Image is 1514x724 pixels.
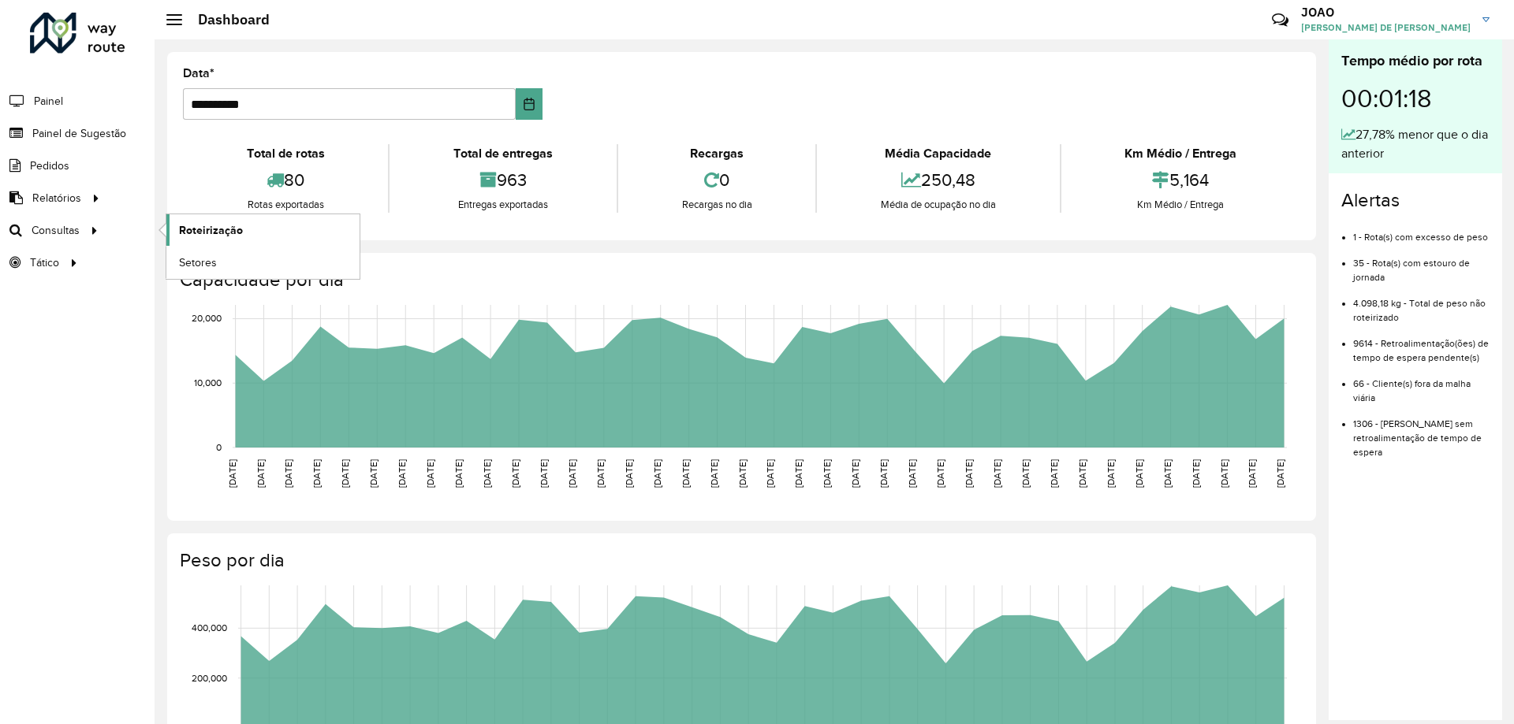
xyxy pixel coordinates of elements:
[368,459,378,488] text: [DATE]
[1065,197,1296,213] div: Km Médio / Entrega
[311,459,322,488] text: [DATE]
[187,144,384,163] div: Total de rotas
[393,163,612,197] div: 963
[192,622,227,633] text: 400,000
[1134,459,1144,488] text: [DATE]
[709,459,719,488] text: [DATE]
[878,459,889,488] text: [DATE]
[510,459,520,488] text: [DATE]
[1341,125,1490,163] div: 27,78% menor que o dia anterior
[1106,459,1116,488] text: [DATE]
[34,93,63,110] span: Painel
[992,459,1002,488] text: [DATE]
[1275,459,1285,488] text: [DATE]
[1301,20,1471,35] span: [PERSON_NAME] DE [PERSON_NAME]
[821,144,1055,163] div: Média Capacidade
[539,459,549,488] text: [DATE]
[393,197,612,213] div: Entregas exportadas
[1341,189,1490,212] h4: Alertas
[1191,459,1201,488] text: [DATE]
[907,459,917,488] text: [DATE]
[482,459,492,488] text: [DATE]
[822,459,832,488] text: [DATE]
[30,254,59,271] span: Tático
[1353,365,1490,405] li: 66 - Cliente(s) fora da malha viária
[737,459,748,488] text: [DATE]
[652,459,662,488] text: [DATE]
[821,197,1055,213] div: Média de ocupação no dia
[183,64,214,83] label: Data
[624,459,634,488] text: [DATE]
[192,673,227,683] text: 200,000
[1020,459,1031,488] text: [DATE]
[595,459,606,488] text: [DATE]
[1353,218,1490,244] li: 1 - Rota(s) com excesso de peso
[622,163,811,197] div: 0
[793,459,804,488] text: [DATE]
[1077,459,1087,488] text: [DATE]
[850,459,860,488] text: [DATE]
[1049,459,1059,488] text: [DATE]
[1353,405,1490,459] li: 1306 - [PERSON_NAME] sem retroalimentação de tempo de espera
[1353,284,1490,325] li: 4.098,18 kg - Total de peso não roteirizado
[765,459,775,488] text: [DATE]
[32,190,81,206] span: Relatórios
[397,459,407,488] text: [DATE]
[30,158,69,174] span: Pedidos
[1341,72,1490,125] div: 00:01:18
[567,459,577,488] text: [DATE]
[516,88,543,120] button: Choose Date
[964,459,974,488] text: [DATE]
[187,197,384,213] div: Rotas exportadas
[227,459,237,488] text: [DATE]
[166,214,360,246] a: Roteirização
[194,377,222,388] text: 10,000
[1353,325,1490,365] li: 9614 - Retroalimentação(ões) de tempo de espera pendente(s)
[179,222,243,239] span: Roteirização
[622,144,811,163] div: Recargas
[187,163,384,197] div: 80
[283,459,293,488] text: [DATE]
[622,197,811,213] div: Recargas no dia
[32,125,126,142] span: Painel de Sugestão
[1065,163,1296,197] div: 5,164
[453,459,464,488] text: [DATE]
[180,549,1300,572] h4: Peso por dia
[32,222,80,239] span: Consultas
[1065,144,1296,163] div: Km Médio / Entrega
[1263,3,1297,37] a: Contato Rápido
[182,11,270,28] h2: Dashboard
[1301,5,1471,20] h3: JOAO
[1162,459,1173,488] text: [DATE]
[192,314,222,324] text: 20,000
[216,442,222,452] text: 0
[821,163,1055,197] div: 250,48
[935,459,945,488] text: [DATE]
[1247,459,1257,488] text: [DATE]
[1353,244,1490,284] li: 35 - Rota(s) com estouro de jornada
[425,459,435,488] text: [DATE]
[255,459,266,488] text: [DATE]
[166,247,360,278] a: Setores
[1219,459,1229,488] text: [DATE]
[681,459,691,488] text: [DATE]
[180,269,1300,291] h4: Capacidade por dia
[1341,50,1490,72] div: Tempo médio por rota
[179,254,217,271] span: Setores
[340,459,350,488] text: [DATE]
[393,144,612,163] div: Total de entregas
